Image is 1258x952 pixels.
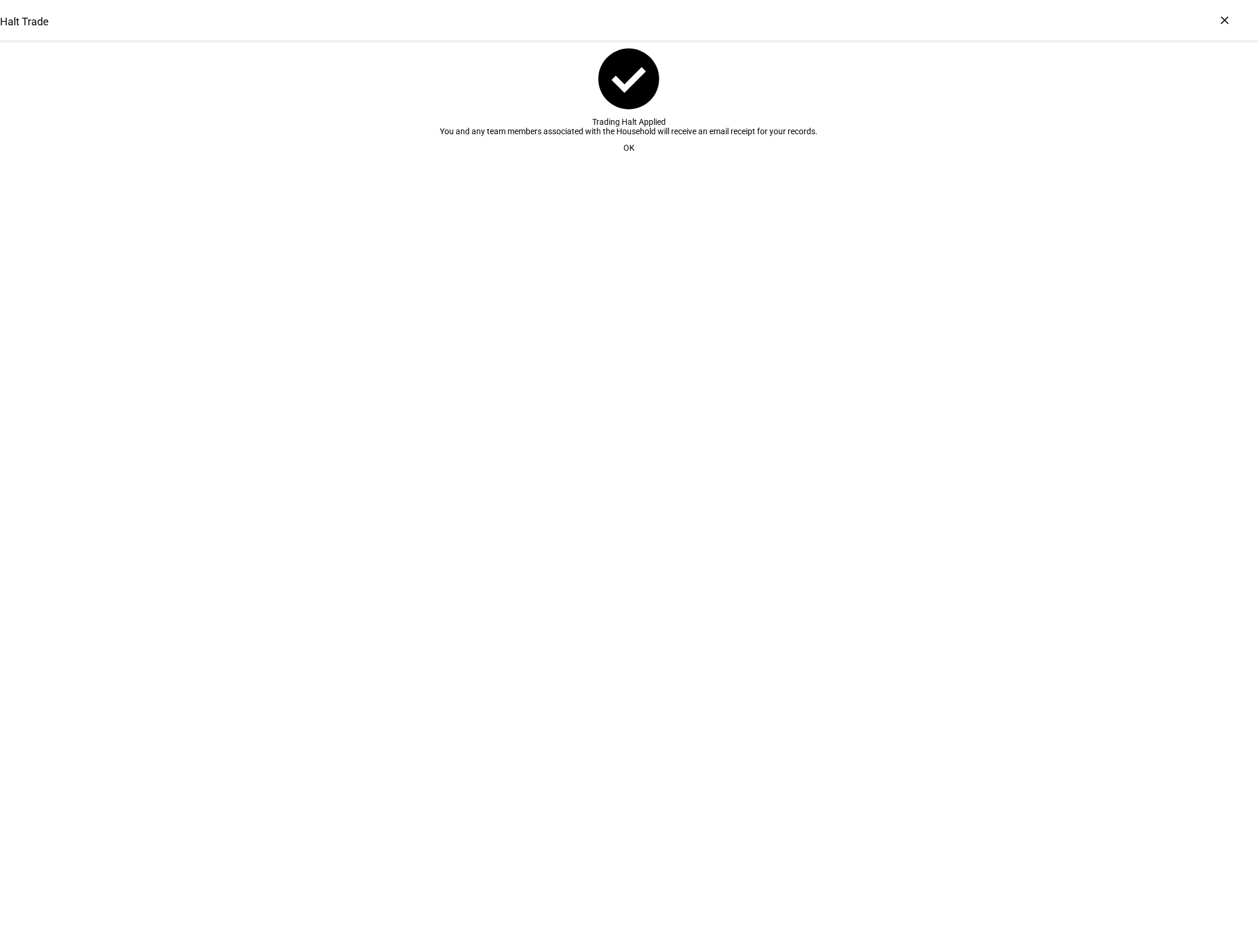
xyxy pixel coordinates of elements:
[1216,11,1234,29] div: ×
[609,136,649,160] button: OK
[593,42,666,115] mat-icon: check_circle
[440,117,818,127] div: Trading Halt Applied
[440,127,818,136] div: You and any team members associated with the Household will receive an email receipt for your rec...
[623,136,635,160] span: OK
